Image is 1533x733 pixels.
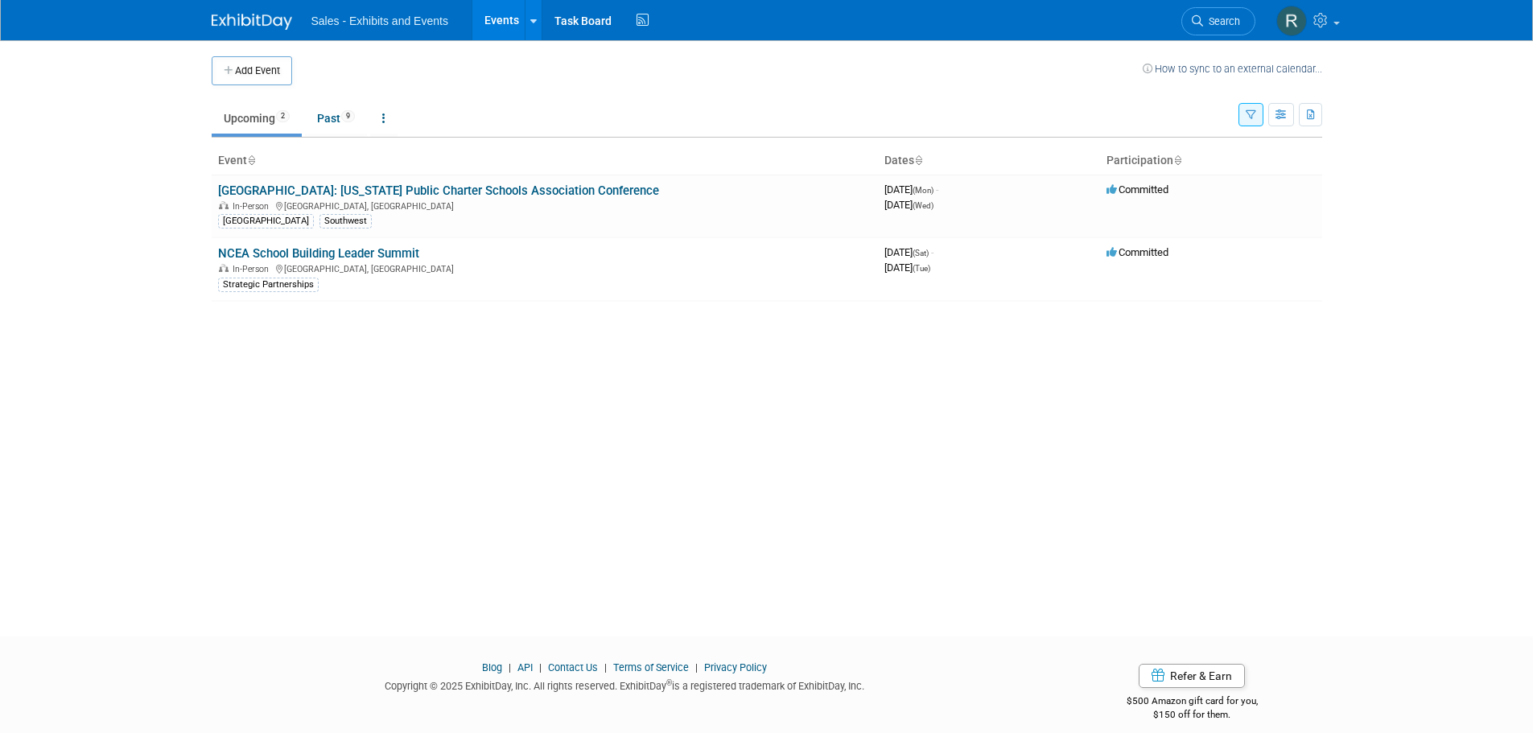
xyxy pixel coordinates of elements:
img: In-Person Event [219,264,229,272]
span: Search [1203,15,1240,27]
span: | [600,661,611,673]
span: Committed [1106,246,1168,258]
a: Upcoming2 [212,103,302,134]
span: | [535,661,546,673]
a: Search [1181,7,1255,35]
div: [GEOGRAPHIC_DATA] [218,214,314,229]
span: Committed [1106,183,1168,196]
span: (Wed) [913,201,933,210]
span: | [505,661,515,673]
a: Sort by Start Date [914,154,922,167]
a: Past9 [305,103,367,134]
th: Dates [878,147,1100,175]
span: - [936,183,938,196]
a: Blog [482,661,502,673]
sup: ® [666,678,672,687]
img: Renee Dietrich [1276,6,1307,36]
a: Sort by Participation Type [1173,154,1181,167]
a: [GEOGRAPHIC_DATA]: [US_STATE] Public Charter Schools Association Conference [218,183,659,198]
span: Sales - Exhibits and Events [311,14,448,27]
span: | [691,661,702,673]
a: API [517,661,533,673]
span: In-Person [233,201,274,212]
th: Event [212,147,878,175]
a: Privacy Policy [704,661,767,673]
a: Sort by Event Name [247,154,255,167]
div: [GEOGRAPHIC_DATA], [GEOGRAPHIC_DATA] [218,261,872,274]
span: (Mon) [913,186,933,195]
img: In-Person Event [219,201,229,209]
a: Contact Us [548,661,598,673]
div: Copyright © 2025 ExhibitDay, Inc. All rights reserved. ExhibitDay is a registered trademark of Ex... [212,675,1039,694]
span: - [931,246,933,258]
img: ExhibitDay [212,14,292,30]
span: [DATE] [884,246,933,258]
a: How to sync to an external calendar... [1143,63,1322,75]
div: $150 off for them. [1062,708,1322,722]
div: $500 Amazon gift card for you, [1062,684,1322,721]
span: In-Person [233,264,274,274]
a: NCEA School Building Leader Summit [218,246,419,261]
span: [DATE] [884,261,930,274]
span: 2 [276,110,290,122]
div: Strategic Partnerships [218,278,319,292]
span: (Sat) [913,249,929,257]
a: Terms of Service [613,661,689,673]
a: Refer & Earn [1139,664,1245,688]
button: Add Event [212,56,292,85]
div: [GEOGRAPHIC_DATA], [GEOGRAPHIC_DATA] [218,199,872,212]
span: (Tue) [913,264,930,273]
span: 9 [341,110,355,122]
span: [DATE] [884,199,933,211]
th: Participation [1100,147,1322,175]
div: Southwest [319,214,372,229]
span: [DATE] [884,183,938,196]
